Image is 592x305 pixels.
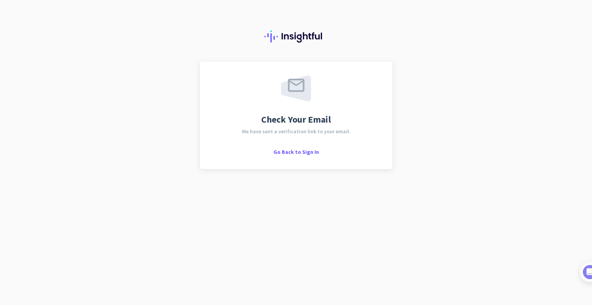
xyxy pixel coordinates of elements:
span: Go Back to Sign In [273,149,319,155]
img: Insightful [264,30,328,43]
img: email-sent [281,75,311,101]
span: We have sent a verification link to your email. [242,129,351,134]
span: Check Your Email [261,115,331,124]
